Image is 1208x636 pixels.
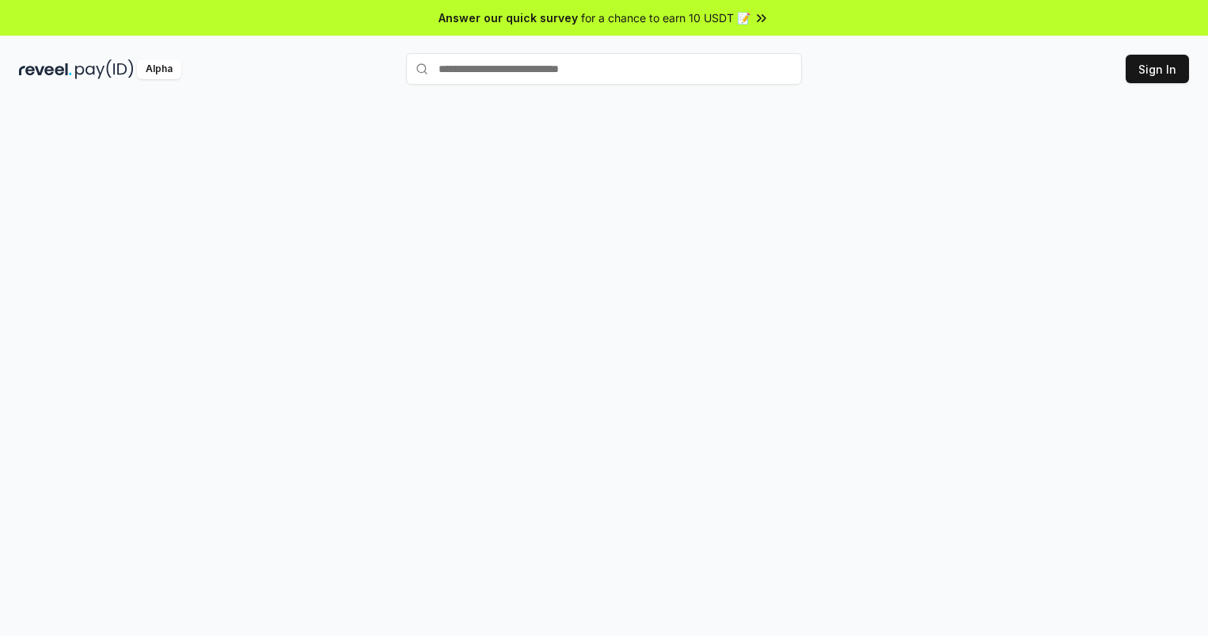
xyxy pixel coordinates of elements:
img: reveel_dark [19,59,72,79]
div: Alpha [137,59,181,79]
span: Answer our quick survey [439,10,578,26]
button: Sign In [1126,55,1189,83]
img: pay_id [75,59,134,79]
span: for a chance to earn 10 USDT 📝 [581,10,750,26]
